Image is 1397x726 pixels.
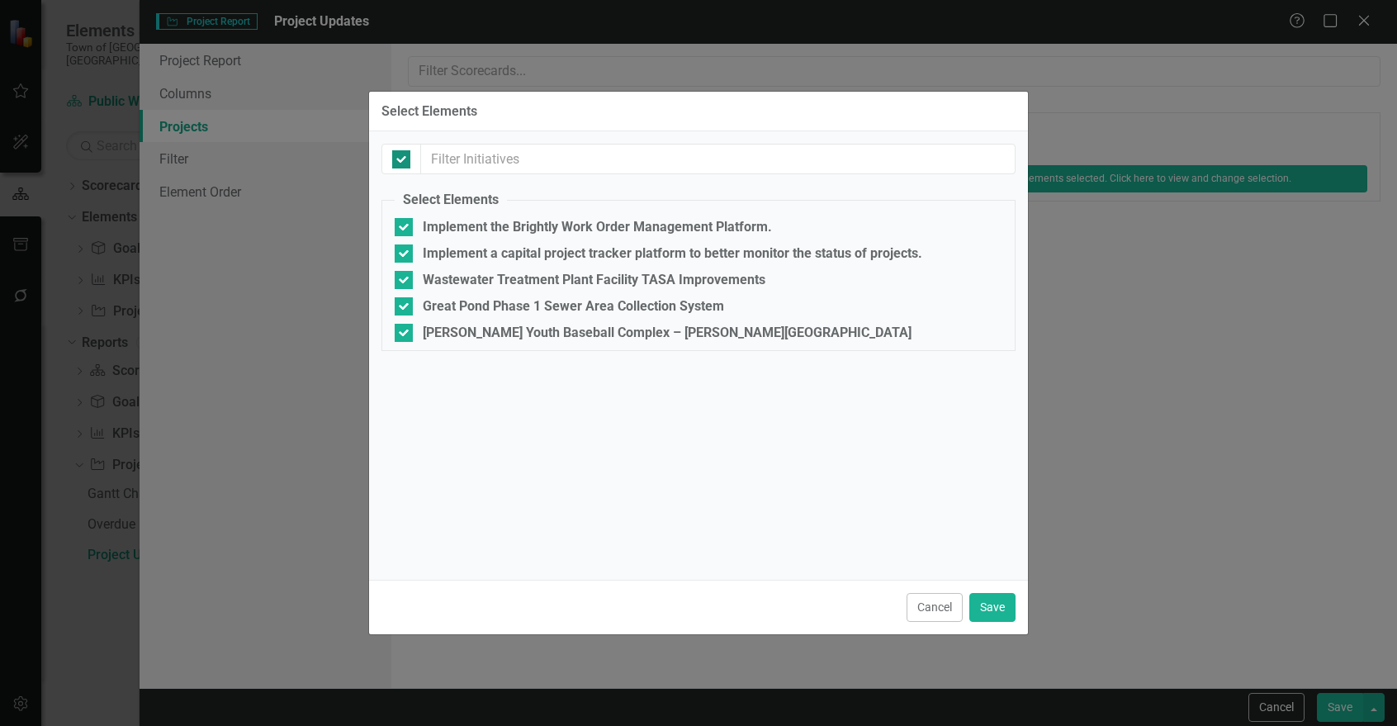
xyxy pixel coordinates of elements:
div: Wastewater Treatment Plant Facility TASA Improvements [423,273,765,287]
legend: Select Elements [395,191,507,210]
div: Implement a capital project tracker platform to better monitor the status of projects. [423,246,922,261]
div: [PERSON_NAME] Youth Baseball Complex – [PERSON_NAME][GEOGRAPHIC_DATA] [423,325,912,340]
button: Cancel [907,593,963,622]
input: Filter Initiatives [420,144,1016,174]
div: Implement the Brightly Work Order Management Platform. [423,220,772,235]
div: Select Elements [381,104,477,119]
button: Save [969,593,1016,622]
div: Great Pond Phase 1 Sewer Area Collection System [423,299,724,314]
